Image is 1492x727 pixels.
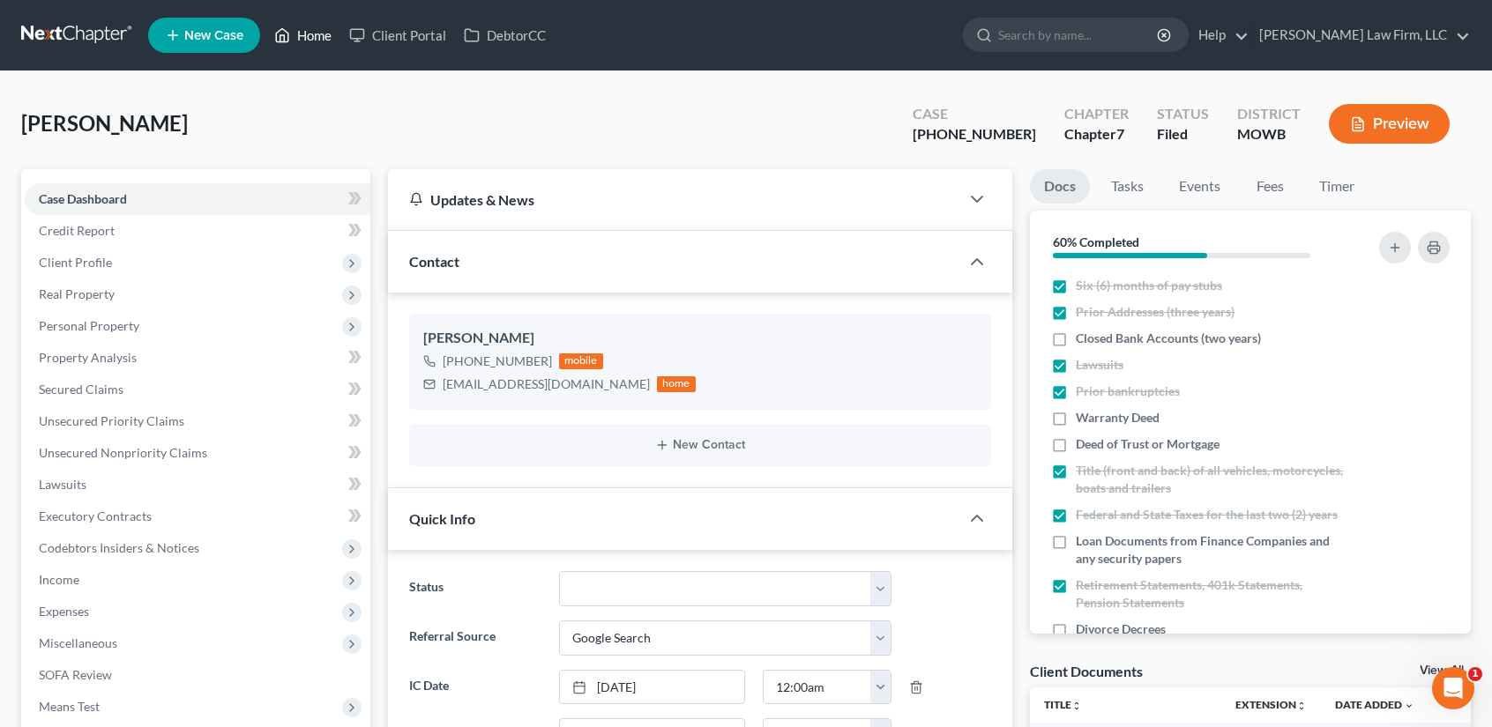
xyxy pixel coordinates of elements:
[455,19,555,51] a: DebtorCC
[39,699,100,714] span: Means Test
[25,437,370,469] a: Unsecured Nonpriority Claims
[21,110,188,136] span: [PERSON_NAME]
[1076,382,1180,400] span: Prior bankruptcies
[39,318,139,333] span: Personal Property
[764,671,871,704] input: -- : --
[1076,356,1123,374] span: Lawsuits
[1076,532,1346,568] span: Loan Documents from Finance Companies and any security papers
[39,445,207,460] span: Unsecured Nonpriority Claims
[25,469,370,501] a: Lawsuits
[1071,701,1082,711] i: unfold_more
[560,671,744,704] a: [DATE]
[1190,19,1249,51] a: Help
[39,540,199,555] span: Codebtors Insiders & Notices
[559,353,603,369] div: mobile
[400,620,550,656] label: Referral Source
[1076,330,1261,347] span: Closed Bank Accounts (two years)
[1296,701,1307,711] i: unfold_more
[1250,19,1470,51] a: [PERSON_NAME] Law Firm, LLC
[1404,701,1414,711] i: expand_more
[1329,104,1450,144] button: Preview
[443,375,650,393] div: [EMAIL_ADDRESS][DOMAIN_NAME]
[1157,104,1209,124] div: Status
[400,670,550,705] label: IC Date
[1420,664,1464,677] a: View All
[1305,169,1369,204] a: Timer
[1076,277,1222,294] span: Six (6) months of pay stubs
[657,376,696,392] div: home
[340,19,455,51] a: Client Portal
[1030,169,1090,204] a: Docs
[25,374,370,405] a: Secured Claims
[1116,125,1124,142] span: 7
[409,190,938,209] div: Updates & News
[25,659,370,691] a: SOFA Review
[1030,662,1143,680] div: Client Documents
[39,572,79,587] span: Income
[1076,409,1160,427] span: Warranty Deed
[1076,303,1235,321] span: Prior Addresses (three years)
[39,255,112,270] span: Client Profile
[39,382,123,397] span: Secured Claims
[1432,667,1474,709] iframe: Intercom live chat
[400,571,550,606] label: Status
[423,438,977,452] button: New Contact
[1076,620,1166,638] span: Divorce Decrees
[39,667,112,682] span: SOFA Review
[1335,698,1414,711] a: Date Added expand_more
[39,604,89,619] span: Expenses
[39,191,127,206] span: Case Dashboard
[1237,104,1301,124] div: District
[39,413,184,428] span: Unsecured Priority Claims
[1064,104,1129,124] div: Chapter
[1076,576,1346,612] span: Retirement Statements, 401k Statements, Pension Statements
[1044,698,1082,711] a: Titleunfold_more
[1076,435,1220,453] span: Deed of Trust or Mortgage
[423,328,977,349] div: [PERSON_NAME]
[1053,234,1139,249] strong: 60% Completed
[39,286,115,301] span: Real Property
[1235,698,1307,711] a: Extensionunfold_more
[25,501,370,532] a: Executory Contracts
[1157,124,1209,145] div: Filed
[39,635,117,650] span: Miscellaneous
[409,510,475,527] span: Quick Info
[443,352,552,370] div: [PHONE_NUMBER]
[1076,506,1338,523] span: Federal and State Taxes for the last two (2) years
[913,124,1036,145] div: [PHONE_NUMBER]
[39,508,152,523] span: Executory Contracts
[913,104,1036,124] div: Case
[25,183,370,215] a: Case Dashboard
[409,253,459,270] span: Contact
[25,342,370,374] a: Property Analysis
[25,215,370,247] a: Credit Report
[184,29,243,42] span: New Case
[1076,462,1346,497] span: Title (front and back) of all vehicles, motorcycles, boats and trailers
[1468,667,1482,681] span: 1
[1097,169,1158,204] a: Tasks
[39,477,86,492] span: Lawsuits
[1165,169,1235,204] a: Events
[25,405,370,437] a: Unsecured Priority Claims
[265,19,340,51] a: Home
[1237,124,1301,145] div: MOWB
[998,19,1160,51] input: Search by name...
[1064,124,1129,145] div: Chapter
[39,223,115,238] span: Credit Report
[1242,169,1298,204] a: Fees
[39,350,137,365] span: Property Analysis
